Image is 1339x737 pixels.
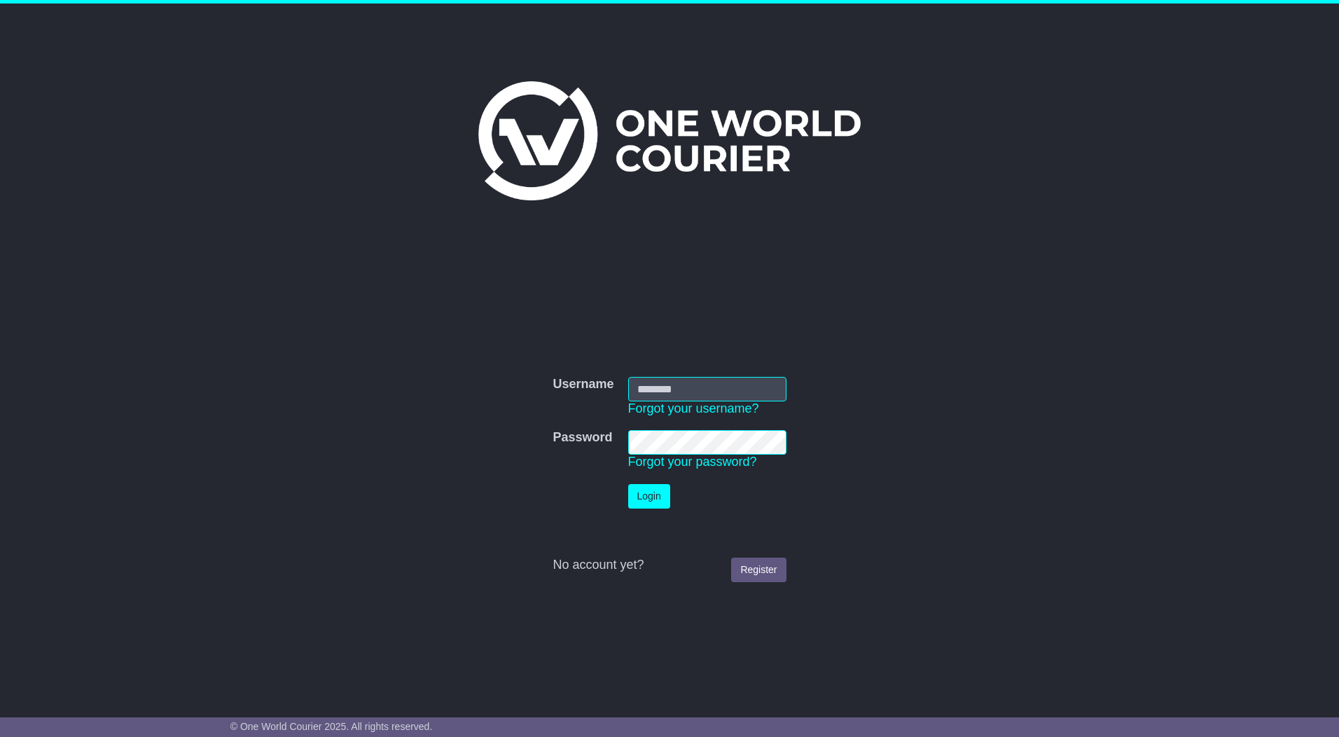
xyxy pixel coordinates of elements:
a: Forgot your username? [628,401,759,415]
label: Password [553,430,612,446]
label: Username [553,377,613,392]
a: Forgot your password? [628,455,757,469]
div: No account yet? [553,558,786,573]
button: Login [628,484,670,509]
a: Register [731,558,786,582]
span: © One World Courier 2025. All rights reserved. [230,721,433,732]
img: One World [478,81,861,200]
